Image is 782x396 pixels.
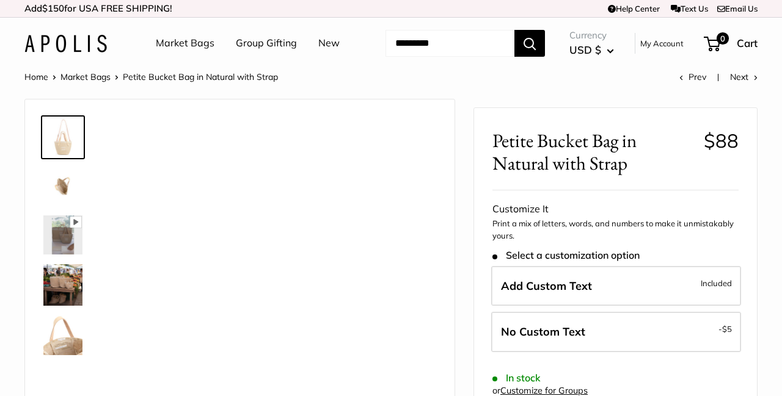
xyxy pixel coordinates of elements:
span: Select a customization option [492,250,640,261]
img: Petite Bucket Bag in Natural with Strap [43,264,82,306]
a: Group Gifting [236,34,297,52]
span: $150 [42,2,64,14]
span: Add Custom Text [501,278,592,292]
span: 0 [717,32,729,45]
a: Market Bags [60,71,111,82]
input: Search... [386,30,514,57]
span: $88 [704,129,739,153]
button: Search [514,30,545,57]
span: Included [701,275,732,290]
div: Customize It [492,200,739,218]
span: In stock [492,372,541,384]
span: Currency [569,27,614,44]
a: Petite Bucket Bag in Natural with Strap [41,213,85,257]
span: Petite Bucket Bag in Natural with Strap [492,129,695,175]
span: $5 [722,324,732,334]
span: - [718,322,732,336]
a: New [318,34,340,52]
a: My Account [640,36,684,51]
a: Help Center [608,4,660,13]
a: Petite Bucket Bag in Natural with Strap [41,313,85,357]
a: Email Us [717,4,758,13]
a: Petite Bucket Bag in Natural with Strap [41,262,85,308]
img: Petite Bucket Bag in Natural with Strap [43,118,82,157]
a: Customize for Groups [500,385,588,396]
a: Petite Bucket Bag in Natural with Strap [41,164,85,208]
span: USD $ [569,43,601,56]
img: Petite Bucket Bag in Natural with Strap [43,215,82,254]
span: Cart [737,37,758,49]
p: Print a mix of letters, words, and numbers to make it unmistakably yours. [492,218,739,242]
a: Home [24,71,48,82]
img: Petite Bucket Bag in Natural with Strap [43,315,82,355]
label: Leave Blank [491,312,741,352]
a: Market Bags [156,34,214,52]
a: Petite Bucket Bag in Natural with Strap [41,115,85,159]
a: Next [730,71,758,82]
a: 0 Cart [705,34,758,53]
span: Petite Bucket Bag in Natural with Strap [123,71,278,82]
img: Petite Bucket Bag in Natural with Strap [43,167,82,206]
button: USD $ [569,40,614,60]
a: Prev [679,71,706,82]
label: Add Custom Text [491,265,741,306]
img: Apolis [24,35,107,52]
nav: Breadcrumb [24,69,278,85]
span: No Custom Text [501,325,585,339]
a: Text Us [671,4,708,13]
